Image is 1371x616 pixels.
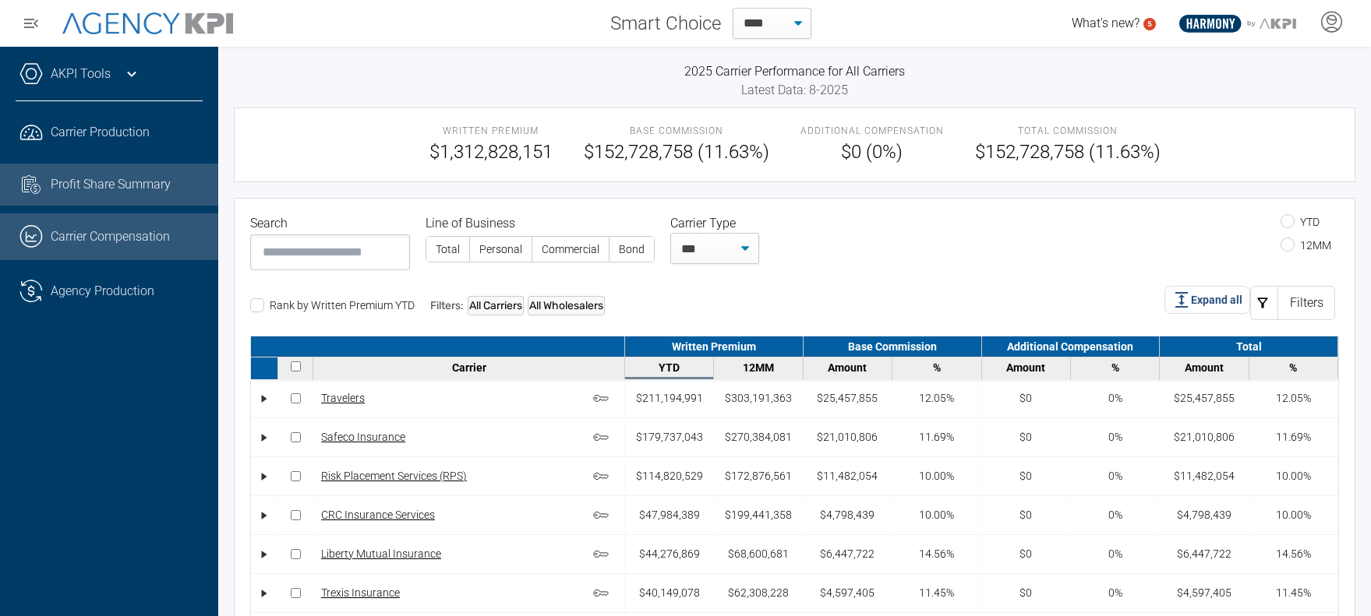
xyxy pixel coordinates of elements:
span: Additional Compensation [800,124,944,138]
a: Safeco Insurance [321,429,405,445]
label: YTD [1281,216,1320,228]
div: • [259,579,270,607]
div: 14.56% [919,546,954,562]
label: Carrier Type [670,214,742,233]
span: $152,728,758 (11.63%) [975,138,1161,166]
a: 5 [1143,18,1156,30]
div: $62,308,228 [728,585,789,601]
div: 11.69% [919,429,954,445]
div: $21,010,806 [817,429,878,445]
span: Core carrier [593,469,617,484]
label: Total [426,237,469,262]
div: 0% [1108,390,1122,407]
div: % [1253,361,1334,374]
div: $270,384,081 [725,429,792,445]
div: $11,482,054 [817,468,878,484]
span: Core carrier [593,586,617,601]
div: 10.00% [919,507,954,523]
div: Filters [1277,286,1335,320]
div: 14.56% [1276,546,1311,562]
div: % [1075,361,1155,374]
div: $0 [1019,429,1032,445]
legend: Line of Business [426,214,655,233]
label: Rank by Written Premium YTD [250,299,415,312]
span: Latest Data: 8-2025 [741,83,848,97]
div: Written Premium [625,336,804,357]
span: Smart Choice [610,9,721,37]
span: Profit Share Summary [51,175,171,194]
span: Agency Production [51,282,154,301]
a: Risk Placement Services (RPS) [321,468,467,484]
a: Travelers [321,390,365,407]
div: 10.00% [1276,507,1311,523]
div: $0 [1019,585,1032,601]
div: 0% [1108,546,1122,562]
div: Total [1160,336,1338,357]
label: 12MM [1281,239,1331,252]
span: $152,728,758 (11.63%) [584,138,769,166]
a: AKPI Tools [51,65,111,83]
div: $0 [1019,546,1032,562]
div: Filters: [430,296,605,315]
div: • [259,424,270,451]
div: $4,597,405 [820,585,875,601]
text: 5 [1147,19,1152,28]
span: Core carrier [593,508,617,523]
button: Filters [1250,286,1335,320]
span: $0 (0%) [800,138,944,166]
div: $6,447,722 [820,546,875,562]
div: $179,737,043 [636,429,703,445]
div: % [896,361,977,374]
div: 0% [1108,429,1122,445]
div: $211,194,991 [636,390,703,407]
div: 11.45% [919,585,954,601]
div: $25,457,855 [1174,390,1235,407]
div: $21,010,806 [1174,429,1235,445]
span: Carrier Production [51,123,150,142]
span: Base Commission [584,124,769,138]
label: Personal [470,237,532,262]
div: $47,984,389 [639,507,700,523]
div: $172,876,561 [725,468,792,484]
a: Trexis Insurance [321,585,400,601]
div: All Carriers [468,296,524,315]
div: Amount [807,361,888,374]
div: 0% [1108,585,1122,601]
div: $6,447,722 [1177,546,1231,562]
div: $0 [1019,390,1032,407]
div: $44,276,869 [639,546,700,562]
a: CRC Insurance Services [321,507,435,523]
div: $40,149,078 [639,585,700,601]
span: $1,312,828,151 [429,138,553,166]
div: $303,191,363 [725,390,792,407]
div: Carrier [317,361,620,374]
div: 12.05% [919,390,954,407]
div: $4,597,405 [1177,585,1231,601]
div: $25,457,855 [817,390,878,407]
div: 0% [1108,507,1122,523]
span: Core carrier [593,430,617,445]
div: $4,798,439 [820,507,875,523]
div: YTD [629,361,709,374]
span: Expand all [1191,292,1242,308]
div: • [259,463,270,490]
div: • [259,502,270,529]
div: Base Commission [804,336,982,357]
span: 12 months data from the last reported month [743,361,774,374]
label: Commercial [532,237,609,262]
div: $11,482,054 [1174,468,1235,484]
div: 10.00% [919,468,954,484]
span: Core carrier [593,391,617,407]
label: Bond [610,237,654,262]
div: $199,441,358 [725,507,792,523]
label: Search [250,214,294,233]
h3: 2025 Carrier Performance for All Carriers [234,62,1355,81]
div: 11.69% [1276,429,1311,445]
div: $0 [1019,468,1032,484]
div: Amount [986,361,1066,374]
span: What's new? [1072,16,1140,30]
div: 11.45% [1276,585,1311,601]
a: Liberty Mutual Insurance [321,546,441,562]
div: 12.05% [1276,390,1311,407]
div: 0% [1108,468,1122,484]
